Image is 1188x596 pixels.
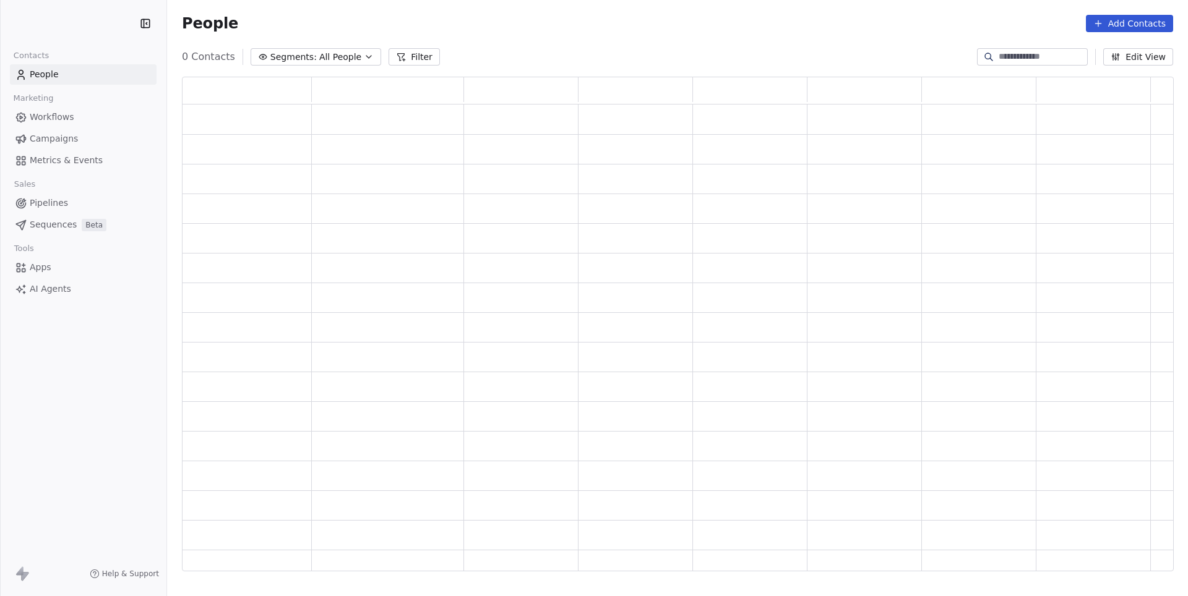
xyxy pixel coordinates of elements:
[10,215,157,235] a: SequencesBeta
[9,175,41,194] span: Sales
[10,193,157,213] a: Pipelines
[30,218,77,231] span: Sequences
[389,48,440,66] button: Filter
[9,239,39,258] span: Tools
[10,64,157,85] a: People
[182,14,238,33] span: People
[10,107,157,127] a: Workflows
[1086,15,1173,32] button: Add Contacts
[90,569,159,579] a: Help & Support
[30,111,74,124] span: Workflows
[319,51,361,64] span: All People
[10,279,157,299] a: AI Agents
[30,68,59,81] span: People
[10,150,157,171] a: Metrics & Events
[102,569,159,579] span: Help & Support
[82,219,106,231] span: Beta
[270,51,317,64] span: Segments:
[8,46,54,65] span: Contacts
[30,261,51,274] span: Apps
[30,132,78,145] span: Campaigns
[10,129,157,149] a: Campaigns
[10,257,157,278] a: Apps
[8,89,59,108] span: Marketing
[30,154,103,167] span: Metrics & Events
[30,283,71,296] span: AI Agents
[182,49,235,64] span: 0 Contacts
[30,197,68,210] span: Pipelines
[1103,48,1173,66] button: Edit View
